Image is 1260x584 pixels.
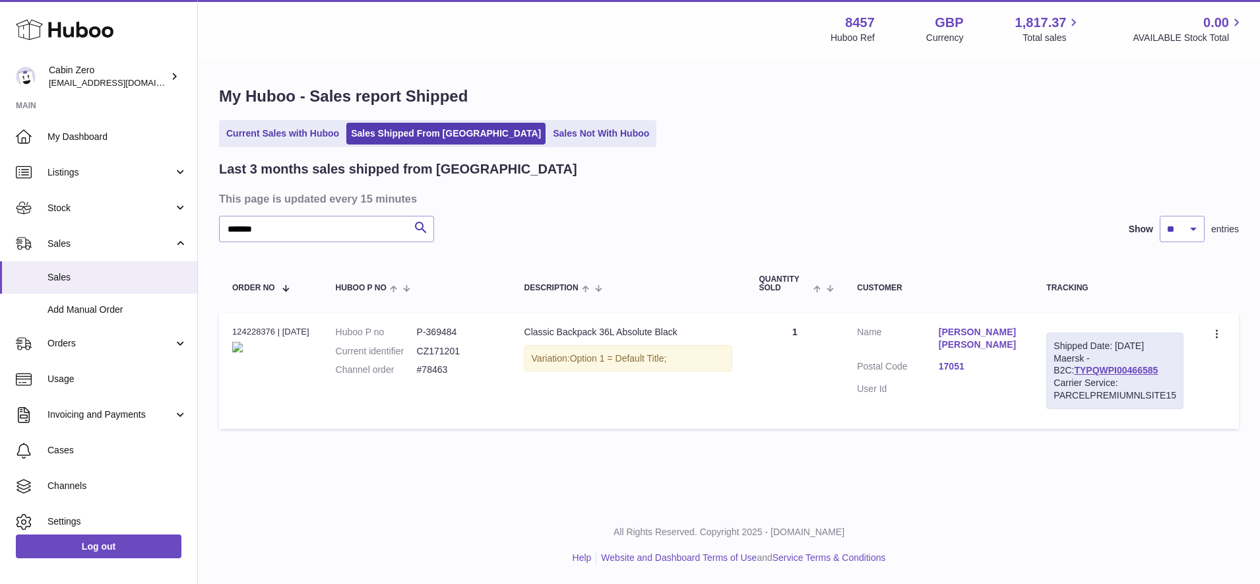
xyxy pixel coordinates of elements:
span: Description [524,284,579,292]
span: Invoicing and Payments [47,408,173,421]
span: Total sales [1023,32,1081,44]
div: Cabin Zero [49,64,168,89]
span: Orders [47,337,173,350]
h1: My Huboo - Sales report Shipped [219,86,1239,107]
strong: 8457 [845,14,875,32]
span: Sales [47,271,187,284]
div: Customer [857,284,1020,292]
dd: #78463 [417,364,498,376]
span: 0.00 [1203,14,1229,32]
span: Sales [47,238,173,250]
td: 1 [745,313,844,429]
span: Channels [47,480,187,492]
a: TYPQWPI00466585 [1074,365,1158,375]
span: Huboo P no [336,284,387,292]
strong: GBP [935,14,963,32]
a: 0.00 AVAILABLE Stock Total [1133,14,1244,44]
a: Website and Dashboard Terms of Use [601,552,757,563]
dt: Huboo P no [336,326,417,339]
div: Shipped Date: [DATE] [1054,340,1176,352]
p: All Rights Reserved. Copyright 2025 - [DOMAIN_NAME] [208,526,1249,538]
dt: Name [857,326,939,354]
span: Usage [47,373,187,385]
span: Order No [232,284,275,292]
a: Sales Shipped From [GEOGRAPHIC_DATA] [346,123,546,145]
h2: Last 3 months sales shipped from [GEOGRAPHIC_DATA] [219,160,577,178]
a: Current Sales with Huboo [222,123,344,145]
div: Huboo Ref [831,32,875,44]
li: and [596,552,885,564]
span: entries [1211,223,1239,236]
span: [EMAIL_ADDRESS][DOMAIN_NAME] [49,77,194,88]
span: Quantity Sold [759,275,809,292]
div: Classic Backpack 36L Absolute Black [524,326,733,339]
dd: P-369484 [417,326,498,339]
span: 1,817.37 [1015,14,1067,32]
dt: User Id [857,383,939,395]
div: Currency [926,32,964,44]
dt: Current identifier [336,345,417,358]
div: Tracking [1046,284,1183,292]
span: Option 1 = Default Title; [570,353,667,364]
img: internalAdmin-8457@internal.huboo.com [16,67,36,86]
span: Settings [47,515,187,528]
span: Stock [47,202,173,214]
div: Maersk - B2C: [1046,333,1183,409]
div: 124228376 | [DATE] [232,326,309,338]
span: Listings [47,166,173,179]
a: [PERSON_NAME] [PERSON_NAME] [939,326,1021,351]
dt: Channel order [336,364,417,376]
img: cabinzero-classic15_90f459cd-debb-44b1-9a35-58bbb136faa7.jpg [232,342,243,352]
span: Add Manual Order [47,304,187,316]
a: Help [573,552,592,563]
div: Carrier Service: PARCELPREMIUMNLSITE15 [1054,377,1176,402]
a: Sales Not With Huboo [548,123,654,145]
span: Cases [47,444,187,457]
h3: This page is updated every 15 minutes [219,191,1236,206]
a: 17051 [939,360,1021,373]
label: Show [1129,223,1153,236]
dt: Postal Code [857,360,939,376]
div: Variation: [524,345,733,372]
span: AVAILABLE Stock Total [1133,32,1244,44]
a: Log out [16,535,181,558]
span: My Dashboard [47,131,187,143]
a: 1,817.37 Total sales [1015,14,1082,44]
dd: CZ171201 [417,345,498,358]
a: Service Terms & Conditions [772,552,886,563]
